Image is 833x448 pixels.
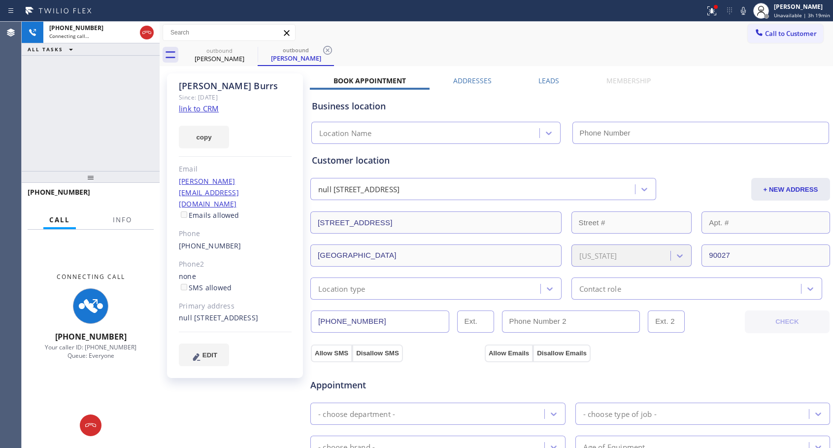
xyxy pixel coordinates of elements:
span: ALL TASKS [28,46,63,53]
button: Hang up [80,414,101,436]
div: [PERSON_NAME] [259,54,333,63]
button: CHECK [745,310,830,333]
span: [PHONE_NUMBER] [55,331,127,342]
div: - choose type of job - [583,408,657,419]
button: Call [43,210,76,230]
span: Your caller ID: [PHONE_NUMBER] Queue: Everyone [45,343,136,360]
button: ALL TASKS [22,43,83,55]
button: Hang up [140,26,154,39]
input: City [310,244,562,267]
input: Apt. # [701,211,830,234]
span: Call to Customer [765,29,817,38]
div: [PERSON_NAME] [774,2,830,11]
input: Search [163,25,295,40]
div: Phone2 [179,259,292,270]
input: Ext. [457,310,494,333]
button: + NEW ADDRESS [751,178,830,201]
label: SMS allowed [179,283,232,292]
div: Since: [DATE] [179,92,292,103]
input: Address [310,211,562,234]
label: Book Appointment [333,76,406,85]
div: Location Name [319,128,372,139]
div: Contact role [579,283,621,294]
div: outbound [259,46,333,54]
input: Street # [571,211,692,234]
div: none [179,271,292,294]
span: EDIT [202,351,217,359]
label: Membership [606,76,651,85]
div: [PERSON_NAME] Burrs [179,80,292,92]
div: null [STREET_ADDRESS] [179,312,292,324]
div: Customer location [312,154,829,167]
span: [PHONE_NUMBER] [28,187,90,197]
div: Business location [312,100,829,113]
input: Phone Number [311,310,449,333]
label: Addresses [453,76,492,85]
div: Primary address [179,301,292,312]
label: Emails allowed [179,210,239,220]
span: Appointment [310,379,482,392]
a: link to CRM [179,103,219,113]
a: [PHONE_NUMBER] [179,241,241,250]
div: null [STREET_ADDRESS] [318,184,400,195]
button: Info [107,210,138,230]
div: Katie Burrs [182,44,257,66]
button: Allow Emails [485,345,533,362]
div: outbound [182,47,257,54]
span: [PHONE_NUMBER] [49,24,103,32]
button: Disallow SMS [352,345,403,362]
input: Ext. 2 [648,310,685,333]
a: [PERSON_NAME][EMAIL_ADDRESS][DOMAIN_NAME] [179,176,239,208]
input: Phone Number [572,122,830,144]
button: Mute [736,4,750,18]
span: Connecting call… [49,33,89,39]
span: Connecting Call [57,273,125,281]
input: ZIP [701,244,830,267]
span: Unavailable | 3h 19min [774,12,830,19]
label: Leads [538,76,559,85]
button: Disallow Emails [533,345,591,362]
div: [PERSON_NAME] [182,54,257,63]
button: EDIT [179,344,229,366]
input: SMS allowed [181,284,187,290]
div: Location type [318,283,366,294]
span: Info [113,215,132,224]
input: Emails allowed [181,211,187,218]
button: Allow SMS [311,345,352,362]
button: copy [179,126,229,148]
button: Call to Customer [748,24,823,43]
div: - choose department - [318,408,395,419]
div: Email [179,164,292,175]
div: Katie Burrs [259,44,333,65]
div: Phone [179,228,292,240]
input: Phone Number 2 [502,310,640,333]
span: Call [49,215,70,224]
